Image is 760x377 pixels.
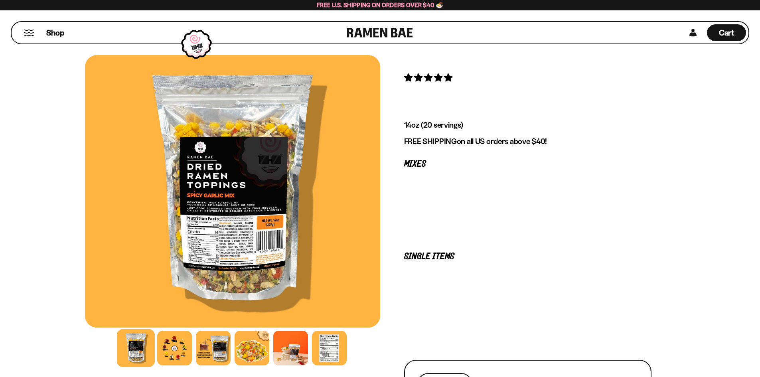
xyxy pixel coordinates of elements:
strong: FREE SHIPPING [404,136,457,146]
p: Single Items [404,253,651,261]
a: Cart [707,22,746,43]
span: Shop [46,28,64,38]
p: on all US orders above $40! [404,136,651,146]
p: Mixes [404,160,651,168]
a: Shop [46,24,64,41]
button: Mobile Menu Trigger [24,30,34,36]
span: Free U.S. Shipping on Orders over $40 🍜 [317,1,443,9]
span: 4.75 stars [404,73,454,83]
span: Cart [719,28,734,38]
